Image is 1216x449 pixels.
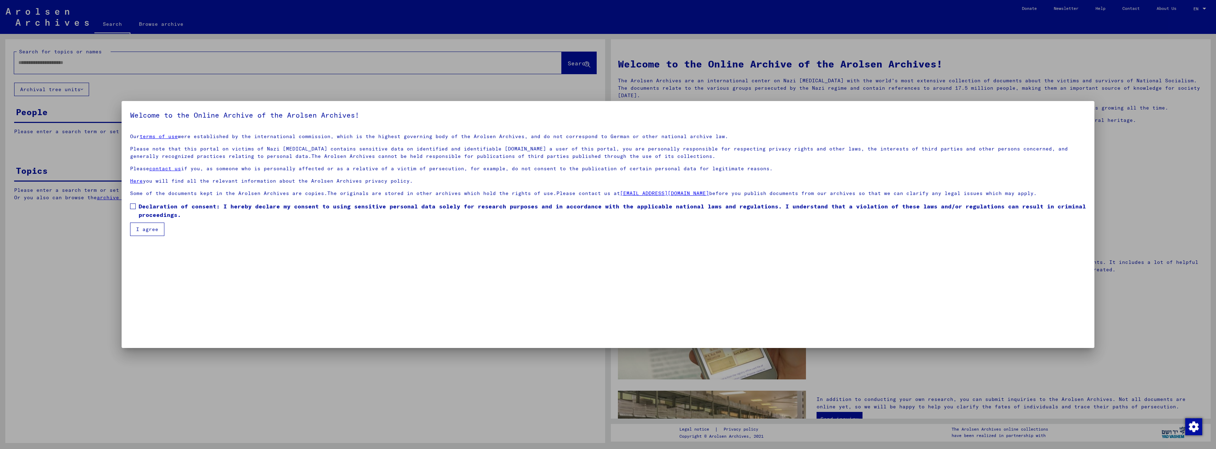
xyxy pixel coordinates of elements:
[620,190,709,196] a: [EMAIL_ADDRESS][DOMAIN_NAME]
[149,165,181,172] a: contact us
[130,165,1086,172] p: Please if you, as someone who is personally affected or as a relative of a victim of persecution,...
[1185,418,1202,435] img: Change consent
[130,177,1086,185] p: you will find all the relevant information about the Arolsen Archives privacy policy.
[139,202,1086,219] span: Declaration of consent: I hereby declare my consent to using sensitive personal data solely for r...
[130,110,1086,121] h5: Welcome to the Online Archive of the Arolsen Archives!
[140,133,178,140] a: terms of use
[130,178,143,184] a: Here
[130,133,1086,140] p: Our were established by the international commission, which is the highest governing body of the ...
[130,145,1086,160] p: Please note that this portal on victims of Nazi [MEDICAL_DATA] contains sensitive data on identif...
[130,223,164,236] button: I agree
[130,190,1086,197] p: Some of the documents kept in the Arolsen Archives are copies.The originals are stored in other a...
